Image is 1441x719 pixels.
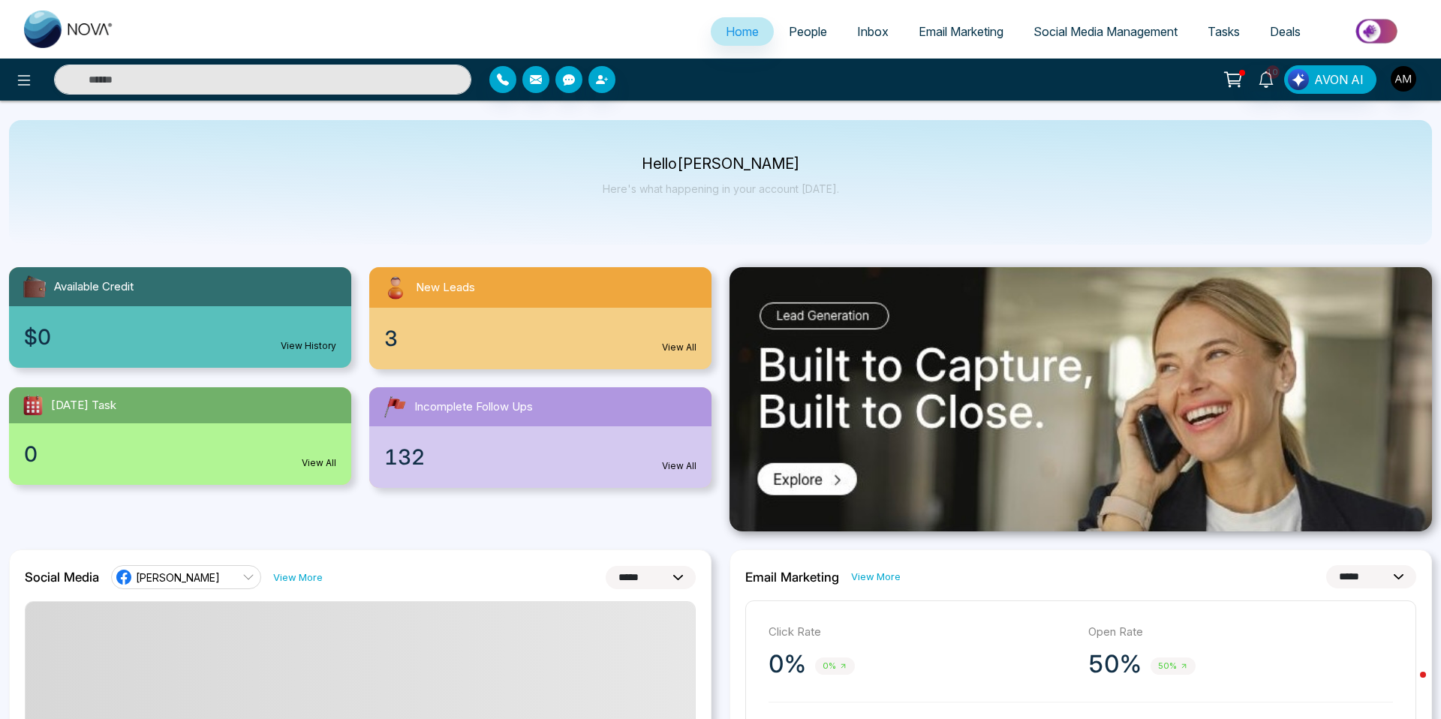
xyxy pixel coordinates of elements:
[414,399,533,416] span: Incomplete Follow Ups
[726,24,759,39] span: Home
[416,279,475,296] span: New Leads
[1088,649,1142,679] p: 50%
[711,17,774,46] a: Home
[603,158,839,170] p: Hello [PERSON_NAME]
[1151,657,1196,675] span: 50%
[273,570,323,585] a: View More
[1323,14,1432,48] img: Market-place.gif
[851,570,901,584] a: View More
[384,441,425,473] span: 132
[603,182,839,195] p: Here's what happening in your account [DATE].
[1033,24,1178,39] span: Social Media Management
[381,273,410,302] img: newLeads.svg
[769,649,806,679] p: 0%
[745,570,839,585] h2: Email Marketing
[384,323,398,354] span: 3
[1193,17,1255,46] a: Tasks
[24,11,114,48] img: Nova CRM Logo
[1266,65,1280,79] span: 10
[1088,624,1393,641] p: Open Rate
[1270,24,1301,39] span: Deals
[1248,65,1284,92] a: 10
[24,321,51,353] span: $0
[1255,17,1316,46] a: Deals
[1284,65,1376,94] button: AVON AI
[730,267,1432,531] img: .
[769,624,1073,641] p: Click Rate
[54,278,134,296] span: Available Credit
[662,341,696,354] a: View All
[302,456,336,470] a: View All
[281,339,336,353] a: View History
[360,387,720,488] a: Incomplete Follow Ups132View All
[1391,66,1416,92] img: User Avatar
[1018,17,1193,46] a: Social Media Management
[24,438,38,470] span: 0
[857,24,889,39] span: Inbox
[774,17,842,46] a: People
[1288,69,1309,90] img: Lead Flow
[1208,24,1240,39] span: Tasks
[136,570,220,585] span: [PERSON_NAME]
[662,459,696,473] a: View All
[51,397,116,414] span: [DATE] Task
[1314,71,1364,89] span: AVON AI
[842,17,904,46] a: Inbox
[381,393,408,420] img: followUps.svg
[360,267,720,369] a: New Leads3View All
[904,17,1018,46] a: Email Marketing
[25,570,99,585] h2: Social Media
[1390,668,1426,704] iframe: Intercom live chat
[789,24,827,39] span: People
[919,24,1003,39] span: Email Marketing
[21,393,45,417] img: todayTask.svg
[21,273,48,300] img: availableCredit.svg
[815,657,855,675] span: 0%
